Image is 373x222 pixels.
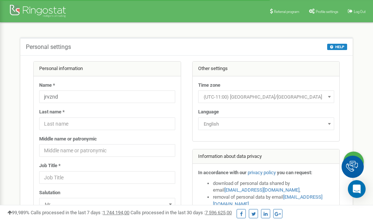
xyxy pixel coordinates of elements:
[39,117,175,130] input: Last name
[39,198,175,211] span: Mr.
[39,90,175,103] input: Name
[7,210,30,215] span: 99,989%
[39,136,97,143] label: Middle name or patronymic
[348,180,366,198] div: Open Intercom Messenger
[39,82,55,89] label: Name *
[316,10,338,14] span: Profile settings
[42,199,173,210] span: Mr.
[39,109,65,116] label: Last name *
[103,210,129,215] u: 1 744 194,00
[39,171,175,184] input: Job Title
[31,210,129,215] span: Calls processed in the last 7 days :
[213,180,334,194] li: download of personal data shared by email ,
[327,44,347,50] button: HELP
[198,90,334,103] span: (UTC-11:00) Pacific/Midway
[201,119,332,129] span: English
[274,10,299,14] span: Referral program
[198,170,247,175] strong: In accordance with our
[39,189,60,196] label: Salutation
[34,62,181,76] div: Personal information
[224,187,299,193] a: [EMAIL_ADDRESS][DOMAIN_NAME]
[354,10,366,14] span: Log Out
[198,109,219,116] label: Language
[198,117,334,130] span: English
[205,210,232,215] u: 7 596 625,00
[193,62,340,76] div: Other settings
[26,44,71,50] h5: Personal settings
[248,170,276,175] a: privacy policy
[130,210,232,215] span: Calls processed in the last 30 days :
[198,82,220,89] label: Time zone
[277,170,312,175] strong: you can request:
[39,144,175,157] input: Middle name or patronymic
[213,194,334,208] li: removal of personal data by email ,
[193,149,340,164] div: Information about data privacy
[39,162,61,169] label: Job Title *
[201,92,332,102] span: (UTC-11:00) Pacific/Midway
